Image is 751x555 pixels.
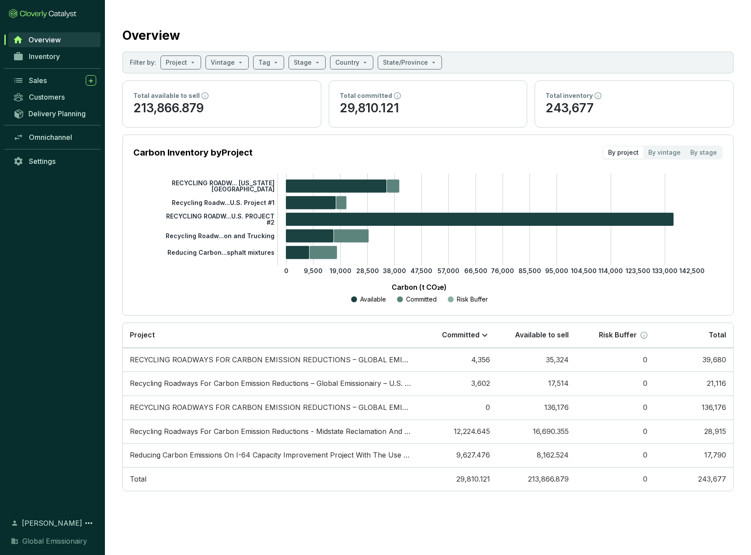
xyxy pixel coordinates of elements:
[576,348,654,372] td: 0
[360,295,386,304] p: Available
[497,420,576,444] td: 16,690.355
[497,395,576,420] td: 136,176
[9,154,101,169] a: Settings
[340,100,517,117] p: 29,810.121
[654,323,733,348] th: Total
[267,219,275,226] tspan: #2
[133,100,310,117] p: 213,866.879
[167,249,275,256] tspan: Reducing Carbon...sphalt mixtures
[418,348,497,372] td: 4,356
[133,146,253,159] p: Carbon Inventory by Project
[598,267,623,274] tspan: 114,000
[28,35,61,44] span: Overview
[29,52,60,61] span: Inventory
[497,467,576,491] td: 213,866.879
[356,267,379,274] tspan: 28,500
[599,330,637,340] p: Risk Buffer
[29,157,56,166] span: Settings
[123,348,418,372] td: RECYCLING ROADWAYS FOR CARBON EMISSION REDUCTIONS – GLOBAL EMISSIONAIRY – PROJECT CALIFORNIA USA
[9,73,101,88] a: Sales
[406,295,437,304] p: Committed
[546,100,723,117] p: 243,677
[497,348,576,372] td: 35,324
[284,267,289,274] tspan: 0
[545,267,568,274] tspan: 95,000
[654,348,733,372] td: 39,680
[576,467,654,491] td: 0
[340,91,392,100] p: Total committed
[123,395,418,420] td: RECYCLING ROADWAYS FOR CARBON EMISSION REDUCTIONS – GLOBAL EMISSIONAIRY – U.S. PROJECT #2
[123,420,418,444] td: Recycling Roadways For Carbon Emission Reductions - Midstate Reclamation And Trucking
[418,467,497,491] td: 29,810.121
[602,146,723,160] div: segmented control
[130,58,156,67] p: Filter by:
[679,267,705,274] tspan: 142,500
[418,420,497,444] td: 12,224.645
[497,371,576,395] td: 17,514
[133,91,200,100] p: Total available to sell
[212,185,275,193] tspan: [GEOGRAPHIC_DATA]
[146,282,692,292] p: Carbon (t CO₂e)
[497,443,576,467] td: 8,162.524
[457,295,488,304] p: Risk Buffer
[123,467,418,491] td: Total
[576,371,654,395] td: 0
[29,76,47,85] span: Sales
[9,130,101,145] a: Omnichannel
[418,395,497,420] td: 0
[28,109,86,118] span: Delivery Planning
[166,212,275,220] tspan: RECYCLING ROADW...U.S. PROJECT
[172,179,275,187] tspan: RECYCLING ROADW... [US_STATE]
[410,267,432,274] tspan: 47,500
[442,330,480,340] p: Committed
[383,267,406,274] tspan: 38,000
[123,371,418,395] td: Recycling Roadways For Carbon Emission Reductions – Global Emissionairy – U.S. Project #1
[9,106,101,121] a: Delivery Planning
[8,32,101,47] a: Overview
[22,518,82,528] span: [PERSON_NAME]
[603,146,643,159] div: By project
[166,232,275,239] tspan: Recycling Roadw...on and Trucking
[29,133,72,142] span: Omnichannel
[123,323,418,348] th: Project
[626,267,650,274] tspan: 123,500
[9,49,101,64] a: Inventory
[654,420,733,444] td: 28,915
[418,443,497,467] td: 9,627.476
[654,467,733,491] td: 243,677
[546,91,593,100] p: Total inventory
[518,267,541,274] tspan: 85,500
[576,443,654,467] td: 0
[122,26,180,45] h2: Overview
[643,146,685,159] div: By vintage
[304,267,323,274] tspan: 9,500
[652,267,678,274] tspan: 133,000
[438,267,459,274] tspan: 57,000
[418,371,497,395] td: 3,602
[576,395,654,420] td: 0
[654,395,733,420] td: 136,176
[576,420,654,444] td: 0
[123,443,418,467] td: Reducing Carbon Emissions On I-64 Capacity Improvement Project With The Use Of FSB And Emulsion A...
[491,267,514,274] tspan: 76,000
[330,267,351,274] tspan: 19,000
[22,536,87,546] span: Global Emissionairy
[172,199,275,206] tspan: Recycling Roadw...U.S. Project #1
[29,93,65,101] span: Customers
[464,267,487,274] tspan: 66,500
[9,90,101,104] a: Customers
[654,371,733,395] td: 21,116
[654,443,733,467] td: 17,790
[571,267,597,274] tspan: 104,500
[497,323,576,348] th: Available to sell
[685,146,722,159] div: By stage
